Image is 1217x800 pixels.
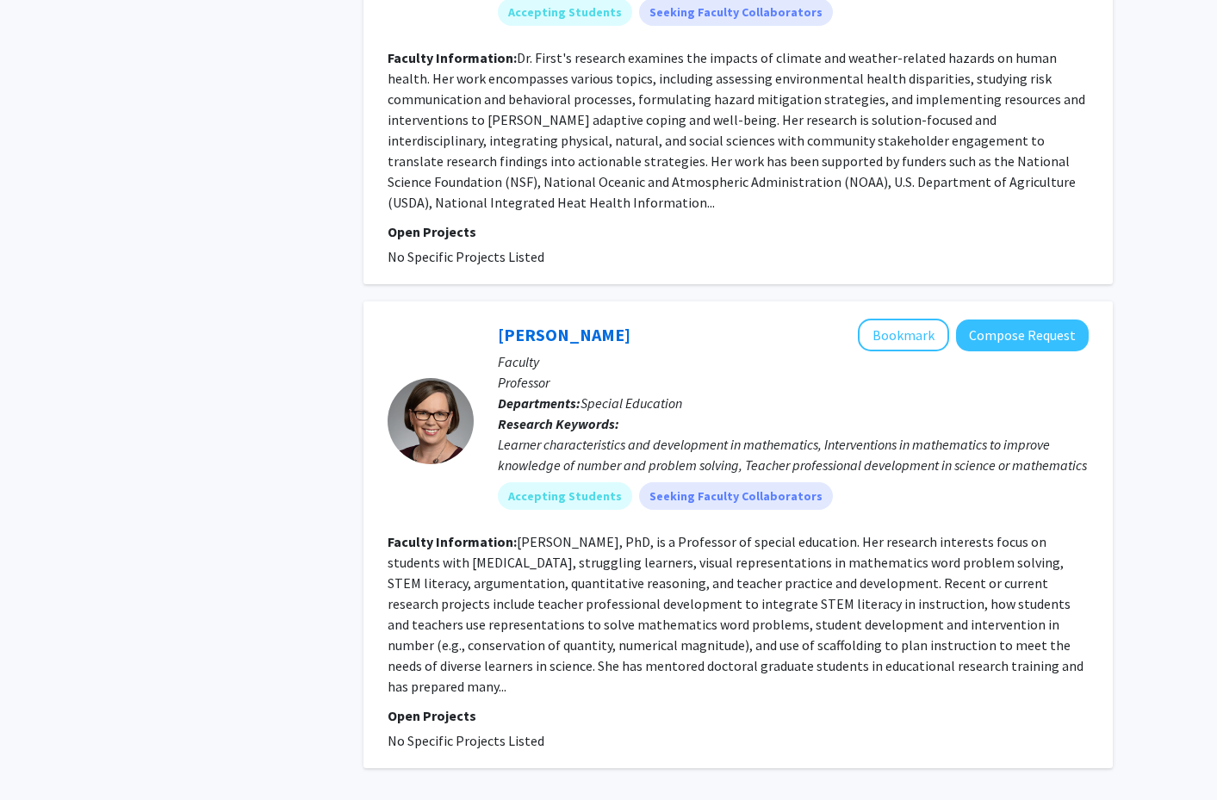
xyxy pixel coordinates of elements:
span: No Specific Projects Listed [388,732,544,749]
iframe: Chat [13,722,73,787]
mat-chip: Accepting Students [498,482,632,510]
div: Learner characteristics and development in mathematics, Interventions in mathematics to improve k... [498,434,1089,475]
b: Research Keywords: [498,415,619,432]
a: [PERSON_NAME] [498,324,630,345]
fg-read-more: Dr. First's research examines the impacts of climate and weather-related hazards on human health.... [388,49,1085,211]
mat-chip: Seeking Faculty Collaborators [639,482,833,510]
button: Compose Request to Delinda van Garderen [956,319,1089,351]
p: Professor [498,372,1089,393]
span: Special Education [581,394,682,412]
fg-read-more: [PERSON_NAME], PhD, is a Professor of special education. Her research interests focus on students... [388,533,1084,695]
b: Faculty Information: [388,533,517,550]
b: Faculty Information: [388,49,517,66]
p: Open Projects [388,705,1089,726]
span: No Specific Projects Listed [388,248,544,265]
p: Faculty [498,351,1089,372]
button: Add Delinda van Garderen to Bookmarks [858,319,949,351]
b: Departments: [498,394,581,412]
p: Open Projects [388,221,1089,242]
